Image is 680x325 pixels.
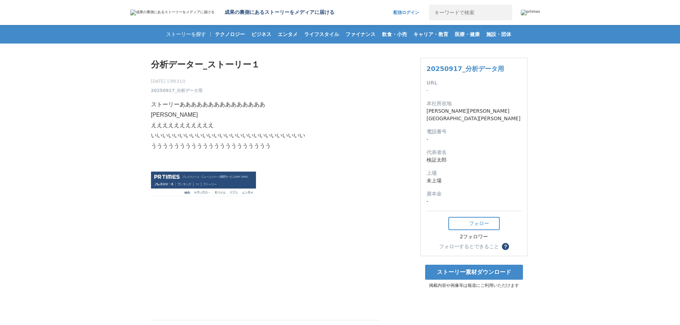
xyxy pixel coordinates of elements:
dd: - [427,136,522,143]
p: ストーリーあああああああああああああああ [151,100,379,110]
p: いいいいいいいいいいいいいいいいいいいいいいいいいいい [151,131,379,141]
dt: 本社所在地 [427,100,522,107]
a: ビジネス [248,25,274,44]
p: 掲載内容や画像等は報道にご利用いただけます [420,283,528,289]
span: エンタメ [275,31,301,37]
span: 飲食・小売 [379,31,410,37]
span: ファイナンス [343,31,378,37]
a: 20250917_分析データ用 [427,65,504,72]
h1: 分析データー_ストーリー１ [151,58,379,71]
a: テクノロジー [212,25,248,44]
span: キャリア・教育 [410,31,451,37]
button: 検索 [497,5,512,20]
span: 医療・健康 [452,31,483,37]
dd: 検証太郎 [427,156,522,164]
p: ううううううううううううううううううううう [151,141,379,151]
span: ライフスタイル [301,31,342,37]
a: 20250917_分析データ用 [151,87,203,94]
a: 飲食・小売 [379,25,410,44]
a: ライフスタイル [301,25,342,44]
a: ストーリー素材ダウンロード [425,265,523,280]
a: 配信ログイン [386,5,426,20]
button: ？ [502,243,509,250]
dt: 上場 [427,169,522,177]
p: えええええええええええ [151,120,379,131]
span: テクノロジー [212,31,248,37]
dt: URL [427,79,522,87]
a: 成果の裏側にあるストーリーをメディアに届ける 成果の裏側にあるストーリーをメディアに届ける [130,9,334,16]
button: フォロー [448,217,500,230]
img: prtimes [521,10,540,15]
div: フォローするとできること [439,244,499,249]
a: prtimes [521,10,550,15]
h2: 成果の裏側にあるストーリーをメディアに届ける [225,9,334,16]
dt: 資本金 [427,190,522,198]
span: ビジネス [248,31,274,37]
a: 施設・団体 [483,25,514,44]
dt: 代表者名 [427,149,522,156]
span: [DATE] 13時31分 [151,78,203,85]
img: 成果の裏側にあるストーリーをメディアに届ける [130,10,215,15]
dd: 未上場 [427,177,522,184]
span: 施設・団体 [483,31,514,37]
dd: - [427,198,522,205]
img: thumbnail_b9aa93f0-92b5-11f0-81a8-c7cdd333d48f.png [151,172,379,280]
a: 医療・健康 [452,25,483,44]
dt: 電話番号 [427,128,522,136]
input: キーワードで検索 [429,5,497,20]
a: エンタメ [275,25,301,44]
dd: [PERSON_NAME][PERSON_NAME][GEOGRAPHIC_DATA][PERSON_NAME] [427,107,522,122]
a: ファイナンス [343,25,378,44]
dd: - [427,87,522,94]
div: 2フォロワー [448,234,500,240]
p: [PERSON_NAME] [151,110,379,120]
a: キャリア・教育 [410,25,451,44]
span: ？ [503,244,508,249]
